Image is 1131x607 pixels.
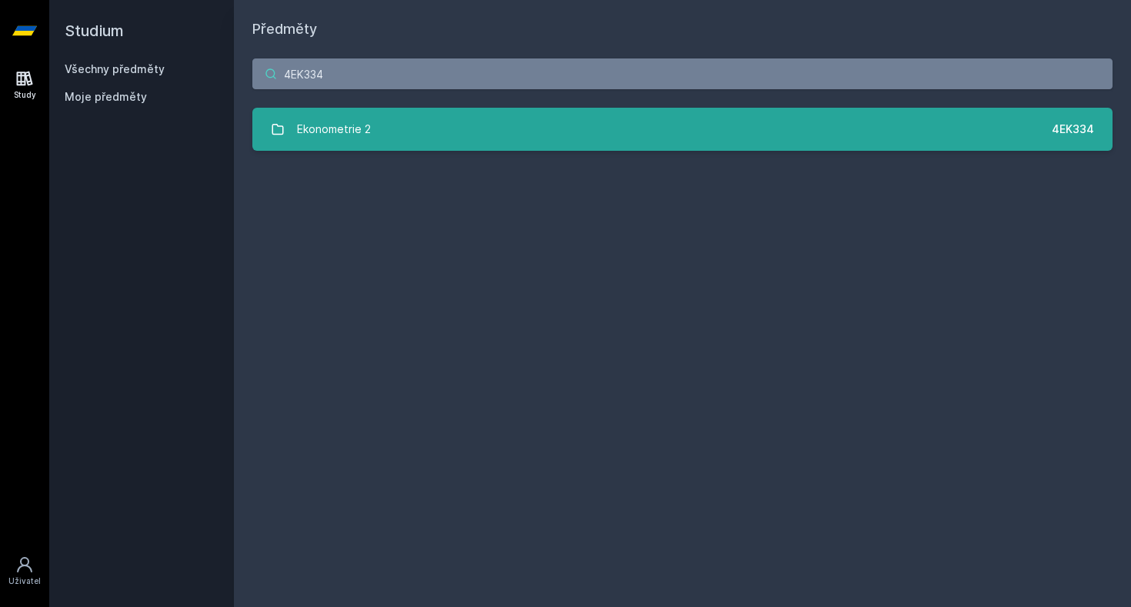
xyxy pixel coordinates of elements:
h1: Předměty [252,18,1113,40]
input: Název nebo ident předmětu… [252,58,1113,89]
div: Ekonometrie 2 [297,114,371,145]
a: Ekonometrie 2 4EK334 [252,108,1113,151]
div: 4EK334 [1052,122,1094,137]
div: Study [14,89,36,101]
a: Všechny předměty [65,62,165,75]
a: Uživatel [3,548,46,595]
span: Moje předměty [65,89,147,105]
div: Uživatel [8,575,41,587]
a: Study [3,62,46,108]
